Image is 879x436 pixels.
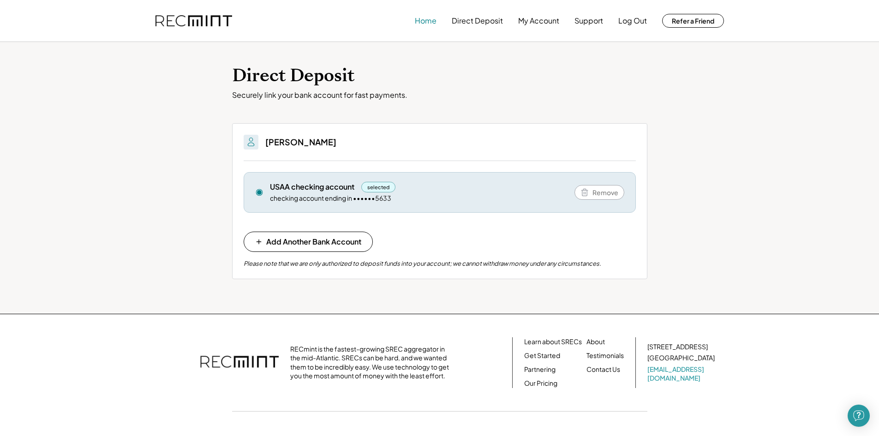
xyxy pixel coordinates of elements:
[232,90,647,100] div: Securely link your bank account for fast payments.
[245,137,257,148] img: People.svg
[586,365,620,374] a: Contact Us
[518,12,559,30] button: My Account
[647,365,717,383] a: [EMAIL_ADDRESS][DOMAIN_NAME]
[586,351,624,360] a: Testimonials
[574,12,603,30] button: Support
[244,259,601,268] div: Please note that we are only authorized to deposit funds into your account; we cannot withdraw mo...
[200,346,279,379] img: recmint-logotype%403x.png
[155,15,232,27] img: recmint-logotype%403x.png
[265,137,336,147] h3: [PERSON_NAME]
[574,185,624,200] button: Remove
[266,238,361,245] span: Add Another Bank Account
[848,405,870,427] div: Open Intercom Messenger
[290,345,454,381] div: RECmint is the fastest-growing SREC aggregator in the mid-Atlantic. SRECs can be hard, and we wan...
[270,194,391,203] div: checking account ending in ••••••5633
[452,12,503,30] button: Direct Deposit
[647,342,708,352] div: [STREET_ADDRESS]
[524,351,560,360] a: Get Started
[361,182,396,192] div: selected
[647,353,715,363] div: [GEOGRAPHIC_DATA]
[662,14,724,28] button: Refer a Friend
[244,232,373,252] button: Add Another Bank Account
[524,365,556,374] a: Partnering
[415,12,437,30] button: Home
[592,189,618,196] span: Remove
[586,337,605,346] a: About
[524,379,557,388] a: Our Pricing
[270,182,354,192] div: USAA checking account
[524,337,582,346] a: Learn about SRECs
[618,12,647,30] button: Log Out
[232,65,647,87] h1: Direct Deposit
